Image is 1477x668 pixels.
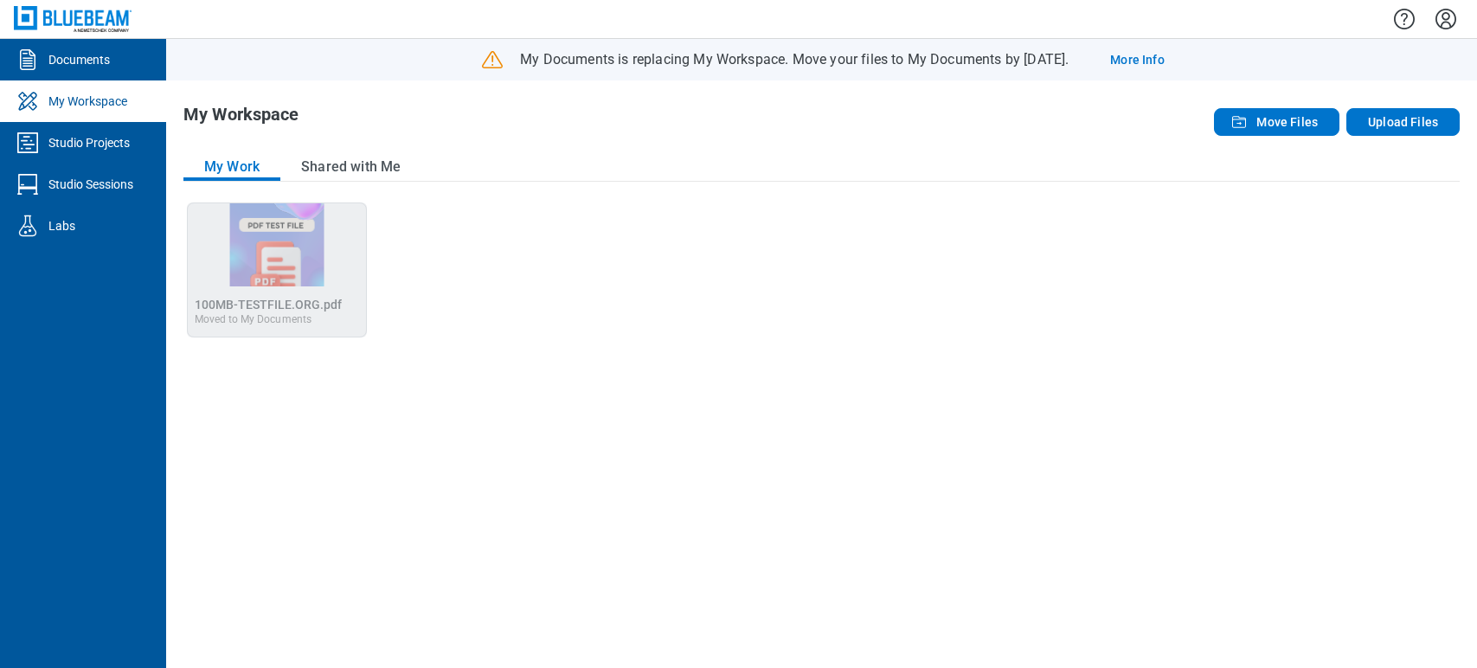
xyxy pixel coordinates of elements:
div: 100MB-TESTFILE.ORG.pdf [187,202,367,337]
img: Bluebeam, Inc. [14,6,132,31]
button: Shared with Me [280,153,421,181]
div: Labs [48,217,75,234]
svg: My Workspace [14,87,42,115]
button: Upload Files [1346,108,1460,136]
svg: Studio Projects [14,129,42,157]
img: 100MB-TESTFILE.ORG.pdf [188,203,366,286]
div: Documents [48,51,110,68]
svg: Labs [14,212,42,240]
a: Moved to My Documents [195,298,342,325]
div: Studio Projects [48,134,130,151]
p: My Documents is replacing My Workspace. Move your files to My Documents by [DATE]. [520,50,1069,69]
svg: Studio Sessions [14,170,42,198]
span: 100MB-TESTFILE.ORG.pdf [195,298,342,312]
a: More Info [1110,51,1164,68]
button: My Work [183,153,280,181]
svg: Documents [14,46,42,74]
div: Studio Sessions [48,176,133,193]
span: Move Files [1256,113,1318,131]
div: Moved to My Documents [195,313,340,325]
div: My Workspace [48,93,127,110]
h1: My Workspace [183,105,299,132]
button: Settings [1432,4,1460,34]
button: Move Files [1214,108,1339,136]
